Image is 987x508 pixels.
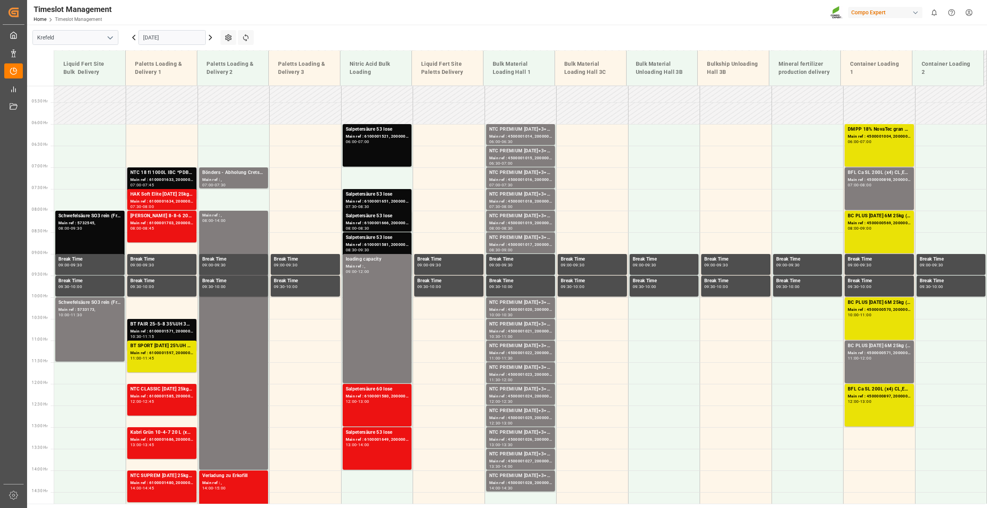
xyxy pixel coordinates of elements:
[489,183,500,187] div: 07:00
[346,234,409,242] div: Salpetersäure 53 lose
[848,299,911,307] div: BC PLUS [DATE] 6M 25kg (x42) WW
[130,227,142,230] div: 08:00
[130,263,142,267] div: 09:00
[489,140,500,143] div: 06:00
[346,385,409,393] div: Salpetersäure 60 lose
[202,263,213,267] div: 09:00
[787,263,788,267] div: -
[500,140,501,143] div: -
[346,227,357,230] div: 08:00
[920,277,983,285] div: Break Time
[130,198,193,205] div: Main ref : 6100001634, 2000001400
[776,277,839,285] div: Break Time
[346,242,409,248] div: Main ref : 6100001581, 2000001362
[70,227,71,230] div: -
[358,248,369,252] div: 09:30
[848,177,911,183] div: Main ref : 4500000898, 2000000772
[213,263,214,267] div: -
[943,4,960,21] button: Help Center
[130,320,193,328] div: BT FAIR 25-5-8 35%UH 3M 25kg (x40) INTNTC PREMIUM [DATE]+3+TE 600kg BBNTC PREMIUM [DATE] 25kg (x4...
[502,248,513,252] div: 09:00
[32,315,48,320] span: 10:30 Hr
[860,313,871,317] div: 11:00
[417,256,480,263] div: Break Time
[130,342,193,350] div: BT SPORT [DATE] 25%UH 3M 25kg (x40) INTNTC N-MAX 24-5-5 50kg(x21) A,BNL,D,EN,PLNTC PREMIUM [DATE]...
[500,378,501,382] div: -
[430,285,441,288] div: 10:00
[489,372,552,378] div: Main ref : 4500001023, 2000001045
[132,57,191,79] div: Paletts Loading & Delivery 1
[357,205,358,208] div: -
[142,285,143,288] div: -
[143,356,154,360] div: 11:45
[715,263,717,267] div: -
[848,5,926,20] button: Compo Expert
[920,256,983,263] div: Break Time
[717,285,728,288] div: 10:00
[573,285,584,288] div: 10:00
[202,219,213,222] div: 08:00
[633,263,644,267] div: 09:00
[704,285,715,288] div: 09:30
[274,277,337,285] div: Break Time
[58,212,121,220] div: Schwefelsäure SO3 rein (Frisch-Ware);Schwefelsäure SO3 rein (HG-Standard)
[489,147,552,155] div: NTC PREMIUM [DATE]+3+TE BULK
[71,227,82,230] div: 09:30
[787,285,788,288] div: -
[633,57,692,79] div: Bulk Material Unloading Hall 3B
[489,162,500,165] div: 06:30
[489,350,552,356] div: Main ref : 4500001022, 2000001045
[500,400,501,403] div: -
[848,263,859,267] div: 09:00
[346,256,409,263] div: loading capacity
[919,57,977,79] div: Container Loading 2
[417,277,480,285] div: Break Time
[32,30,118,45] input: Type to search/select
[776,263,787,267] div: 09:00
[847,57,906,79] div: Container Loading 1
[859,263,860,267] div: -
[489,126,552,133] div: NTC PREMIUM [DATE]+3+TE BULK
[130,212,193,220] div: [PERSON_NAME] 8-8-6 20L (x48) DE,ENTPL N 12-4-6 25kg (x40) D,A,CHBT FAIR 25-5-8 35%UH 3M 25kg (x4...
[357,270,358,273] div: -
[859,285,860,288] div: -
[32,99,48,103] span: 05:30 Hr
[130,350,193,356] div: Main ref : 6100001597, 2000000945
[142,205,143,208] div: -
[500,263,501,267] div: -
[142,263,143,267] div: -
[32,272,48,276] span: 09:30 Hr
[358,140,369,143] div: 07:00
[704,263,715,267] div: 09:00
[848,350,911,356] div: Main ref : 4500000571, 2000000524
[489,400,500,403] div: 12:00
[860,227,871,230] div: 09:00
[142,400,143,403] div: -
[931,285,932,288] div: -
[71,313,82,317] div: 11:30
[500,335,501,338] div: -
[848,256,911,263] div: Break Time
[489,169,552,177] div: NTC PREMIUM [DATE]+3+TE BULK
[848,393,911,400] div: Main ref : 4500000897, 2000000772
[500,227,501,230] div: -
[489,393,552,400] div: Main ref : 4500001024, 2000001045
[860,140,871,143] div: 07:00
[202,256,265,263] div: Break Time
[502,378,513,382] div: 12:00
[346,220,409,227] div: Main ref : 6100001666, 2000001412
[489,198,552,205] div: Main ref : 4500001018, 2000001045
[561,57,620,79] div: Bulk Material Loading Hall 3C
[848,7,922,18] div: Compo Expert
[202,277,265,285] div: Break Time
[346,393,409,400] div: Main ref : 6100001580, 2000001361
[500,356,501,360] div: -
[32,229,48,233] span: 08:30 Hr
[860,356,871,360] div: 12:00
[142,356,143,360] div: -
[931,263,932,267] div: -
[32,142,48,147] span: 06:30 Hr
[932,285,943,288] div: 10:00
[32,359,48,363] span: 11:30 Hr
[489,407,552,415] div: NTC PREMIUM [DATE]+3+TE BULK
